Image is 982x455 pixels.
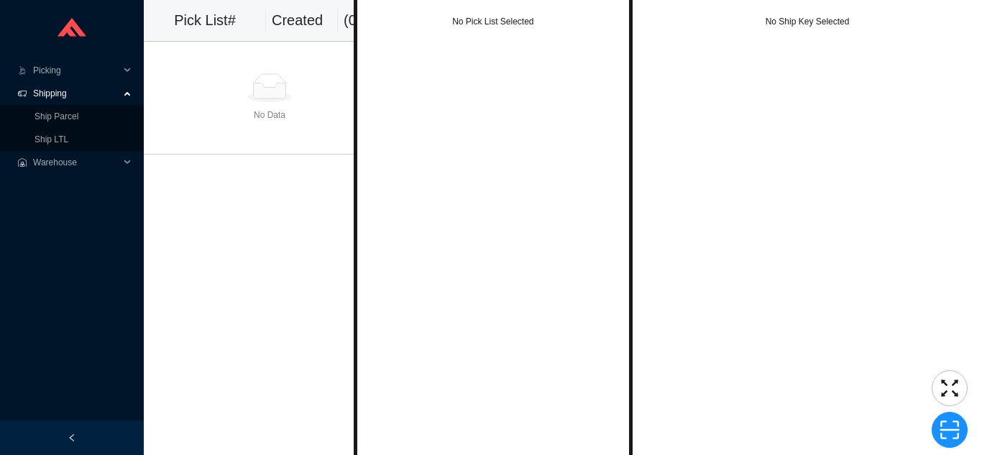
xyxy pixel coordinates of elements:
button: scan [932,412,968,448]
span: Warehouse [33,151,119,174]
span: scan [932,419,967,441]
span: left [68,433,76,442]
span: fullscreen [932,377,967,399]
span: Picking [33,59,119,82]
a: Ship Parcel [35,111,78,121]
div: No Ship Key Selected [633,14,982,29]
div: No Pick List Selected [357,14,630,29]
button: fullscreen [932,370,968,406]
span: Shipping [33,82,119,105]
div: No Data [150,108,390,122]
div: ( 0 ) [344,9,390,32]
a: Ship LTL [35,134,68,144]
